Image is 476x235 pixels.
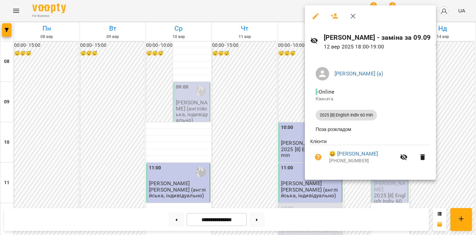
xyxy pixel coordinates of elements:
[329,150,378,158] a: 😀 [PERSON_NAME]
[316,96,425,102] p: Кімната
[335,70,383,77] a: [PERSON_NAME] (а)
[316,112,377,118] span: 2025 [8] English Indiv 60 min
[329,158,396,164] p: [PHONE_NUMBER]
[324,43,431,51] p: 12 вер 2025 18:00 - 19:00
[310,149,326,165] button: Візит ще не сплачено. Додати оплату?
[316,89,336,95] span: - Online
[324,32,431,43] h6: [PERSON_NAME] - заміна за 09.09
[310,138,431,172] ul: Клієнти
[310,123,431,135] li: Поза розкладом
